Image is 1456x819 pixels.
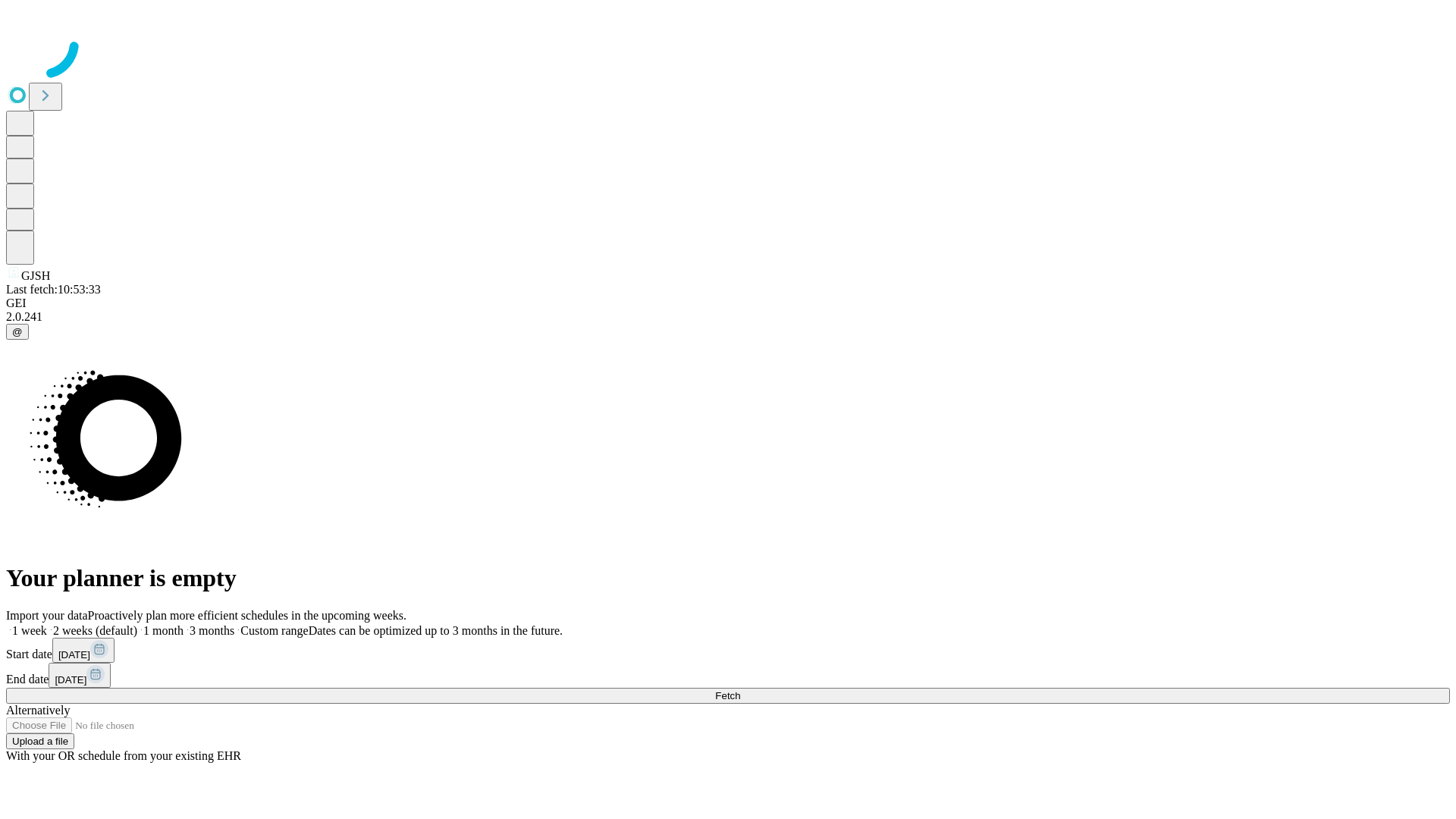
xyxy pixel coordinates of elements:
[143,624,184,637] span: 1 month
[49,663,111,688] button: [DATE]
[6,704,70,717] span: Alternatively
[6,297,1450,310] div: GEI
[21,269,50,282] span: GJSH
[53,624,137,637] span: 2 weeks (default)
[6,324,29,340] button: @
[309,624,563,637] span: Dates can be optimized up to 3 months in the future.
[12,624,47,637] span: 1 week
[240,624,308,637] span: Custom range
[6,564,1450,592] h1: Your planner is empty
[88,609,406,622] span: Proactively plan more efficient schedules in the upcoming weeks.
[12,326,23,337] span: @
[6,283,101,296] span: Last fetch: 10:53:33
[58,649,90,661] span: [DATE]
[190,624,234,637] span: 3 months
[715,690,740,701] span: Fetch
[6,638,1450,663] div: Start date
[6,749,241,762] span: With your OR schedule from your existing EHR
[6,310,1450,324] div: 2.0.241
[52,638,115,663] button: [DATE]
[6,663,1450,688] div: End date
[6,688,1450,704] button: Fetch
[6,733,74,749] button: Upload a file
[55,674,86,686] span: [DATE]
[6,609,88,622] span: Import your data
